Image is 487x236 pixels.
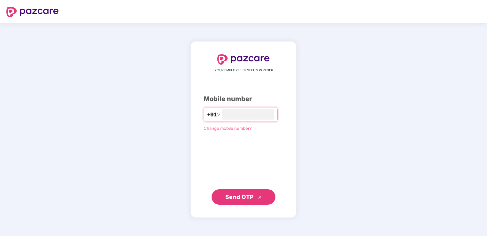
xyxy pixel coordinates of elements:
[225,193,254,200] span: Send OTP
[214,68,273,73] span: YOUR EMPLOYEE BENEFITS PARTNER
[204,126,252,131] a: Change mobile number?
[207,111,217,119] span: +91
[258,195,262,200] span: double-right
[204,94,283,104] div: Mobile number
[212,189,275,205] button: Send OTPdouble-right
[6,7,59,17] img: logo
[217,54,270,65] img: logo
[217,113,221,116] span: down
